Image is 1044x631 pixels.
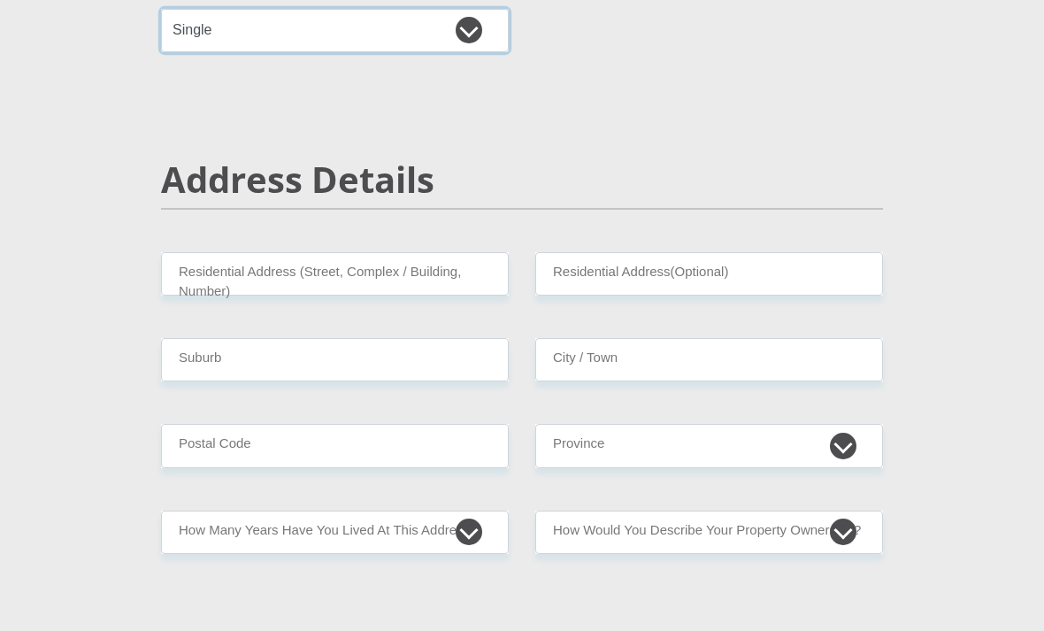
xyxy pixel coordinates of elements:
[161,252,509,296] input: Valid residential address
[535,511,883,554] select: Please select a value
[535,252,883,296] input: Address line 2 (Optional)
[535,338,883,381] input: City
[161,424,509,467] input: Postal Code
[161,338,509,381] input: Suburb
[161,158,883,201] h2: Address Details
[535,424,883,467] select: Please Select a Province
[161,511,509,554] select: Please select a value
